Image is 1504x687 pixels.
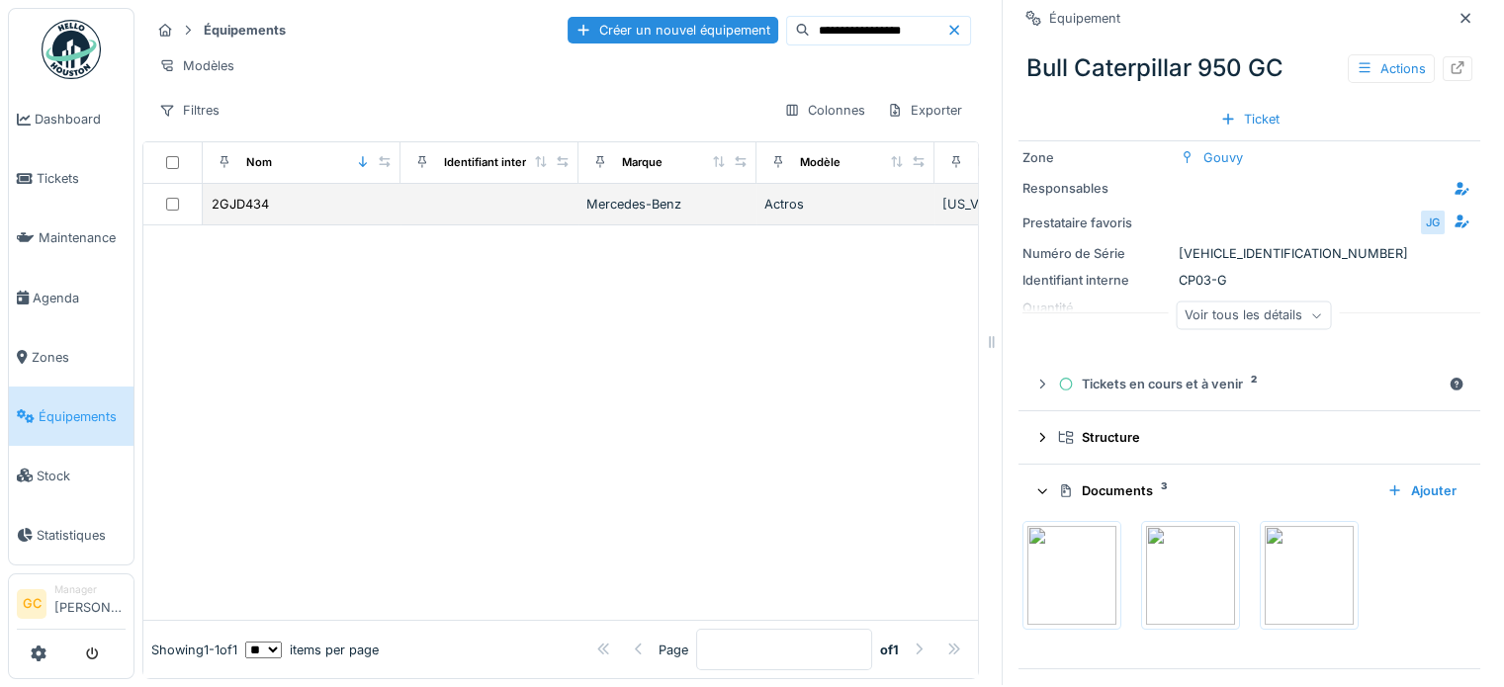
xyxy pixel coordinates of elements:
div: Modèle [800,154,840,171]
span: Tickets [37,169,126,188]
div: Identifiant interne [444,154,540,171]
div: Gouvy [1203,148,1243,167]
div: Actions [1348,54,1435,83]
div: Documents [1058,481,1371,500]
a: Tickets [9,149,133,209]
span: Agenda [33,289,126,307]
span: Statistiques [37,526,126,545]
span: Stock [37,467,126,485]
img: Badge_color-CXgf-gQk.svg [42,20,101,79]
div: Marque [622,154,663,171]
a: Maintenance [9,209,133,268]
div: Mercedes-Benz [586,195,749,214]
a: Statistiques [9,505,133,564]
li: GC [17,589,46,619]
div: Prestataire favoris [1022,214,1171,232]
img: racr9gn817mn4u4se19towhst6kx [1265,526,1354,625]
div: Ticket [1212,106,1287,132]
div: Actros [764,195,927,214]
span: Dashboard [35,110,126,129]
div: Page [659,641,688,659]
span: Maintenance [39,228,126,247]
img: mppb8joxb8geum2ufcs16qxxy80h [1146,526,1235,625]
li: [PERSON_NAME] [54,582,126,625]
div: Tickets en cours et à venir [1058,375,1441,393]
summary: Tickets en cours et à venir2 [1026,366,1472,402]
a: Agenda [9,268,133,327]
div: Bull Caterpillar 950 GC [1018,43,1480,94]
div: [US_VEHICLE_IDENTIFICATION_NUMBER]-01 [942,195,1105,214]
div: Showing 1 - 1 of 1 [151,641,237,659]
a: Zones [9,327,133,386]
div: Modèles [150,51,243,80]
a: GC Manager[PERSON_NAME] [17,582,126,630]
strong: Équipements [196,21,294,40]
div: Ajouter [1379,477,1464,504]
img: 332aenxgyk6s5js4n81l3tcnpuxn [1027,526,1116,625]
div: Nom [246,154,272,171]
a: Équipements [9,386,133,446]
span: Zones [32,348,126,367]
a: Stock [9,446,133,505]
div: Identifiant interne [1022,271,1171,290]
div: Exporter [878,96,971,125]
div: Créer un nouvel équipement [568,17,778,43]
div: [VEHICLE_IDENTIFICATION_NUMBER] [1022,244,1476,263]
div: Structure [1058,428,1457,447]
div: CP03-G [1022,271,1476,290]
div: Zone [1022,148,1171,167]
summary: Structure [1026,419,1472,456]
div: items per page [245,641,379,659]
div: Numéro de Série [1022,244,1171,263]
summary: Documents3Ajouter [1026,472,1472,509]
div: Voir tous les détails [1176,301,1331,330]
div: JG [1419,209,1447,236]
a: Dashboard [9,90,133,149]
div: Équipement [1049,9,1120,28]
div: Filtres [150,96,228,125]
div: 2GJD434 [212,195,269,214]
div: Manager [54,582,126,597]
strong: of 1 [880,641,899,659]
div: Responsables [1022,179,1171,198]
div: Colonnes [775,96,874,125]
span: Équipements [39,407,126,426]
